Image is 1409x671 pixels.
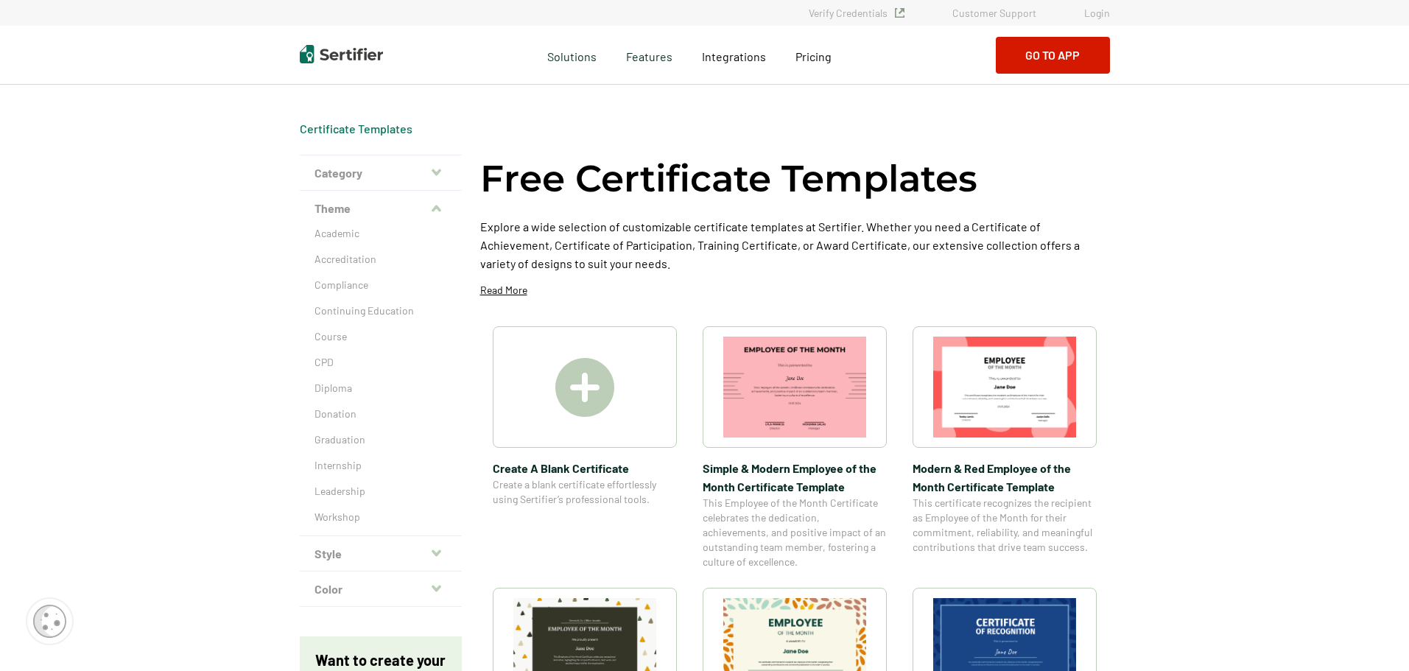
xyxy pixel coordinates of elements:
a: Course [315,329,447,344]
span: Certificate Templates [300,122,412,136]
a: Customer Support [952,7,1036,19]
p: Explore a wide selection of customizable certificate templates at Sertifier. Whether you need a C... [480,217,1110,273]
button: Style [300,536,462,572]
img: Sertifier | Digital Credentialing Platform [300,45,383,63]
a: Continuing Education [315,303,447,318]
div: Breadcrumb [300,122,412,136]
button: Go to App [996,37,1110,74]
span: This Employee of the Month Certificate celebrates the dedication, achievements, and positive impa... [703,496,887,569]
img: Create A Blank Certificate [555,358,614,417]
a: Academic [315,226,447,241]
button: Theme [300,191,462,226]
img: Simple & Modern Employee of the Month Certificate Template [723,337,866,438]
img: Cookie Popup Icon [33,605,66,638]
span: Create a blank certificate effortlessly using Sertifier’s professional tools. [493,477,677,507]
span: Simple & Modern Employee of the Month Certificate Template [703,459,887,496]
img: Verified [895,8,904,18]
a: Modern & Red Employee of the Month Certificate TemplateModern & Red Employee of the Month Certifi... [913,326,1097,569]
span: Features [626,46,672,64]
span: Modern & Red Employee of the Month Certificate Template [913,459,1097,496]
span: Solutions [547,46,597,64]
span: Create A Blank Certificate [493,459,677,477]
span: Pricing [795,49,832,63]
p: Read More [480,283,527,298]
img: Modern & Red Employee of the Month Certificate Template [933,337,1076,438]
a: Compliance [315,278,447,292]
iframe: Chat Widget [1335,600,1409,671]
span: This certificate recognizes the recipient as Employee of the Month for their commitment, reliabil... [913,496,1097,555]
a: Donation [315,407,447,421]
a: Workshop [315,510,447,524]
div: Theme [300,226,462,536]
button: Category [300,155,462,191]
a: Login [1084,7,1110,19]
a: Simple & Modern Employee of the Month Certificate TemplateSimple & Modern Employee of the Month C... [703,326,887,569]
a: Internship [315,458,447,473]
a: Certificate Templates [300,122,412,136]
a: Verify Credentials [809,7,904,19]
a: Leadership [315,484,447,499]
a: Pricing [795,46,832,64]
a: Integrations [702,46,766,64]
a: Accreditation [315,252,447,267]
span: Integrations [702,49,766,63]
a: Diploma [315,381,447,396]
button: Color [300,572,462,607]
h1: Free Certificate Templates [480,155,977,203]
a: CPD [315,355,447,370]
a: Graduation [315,432,447,447]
